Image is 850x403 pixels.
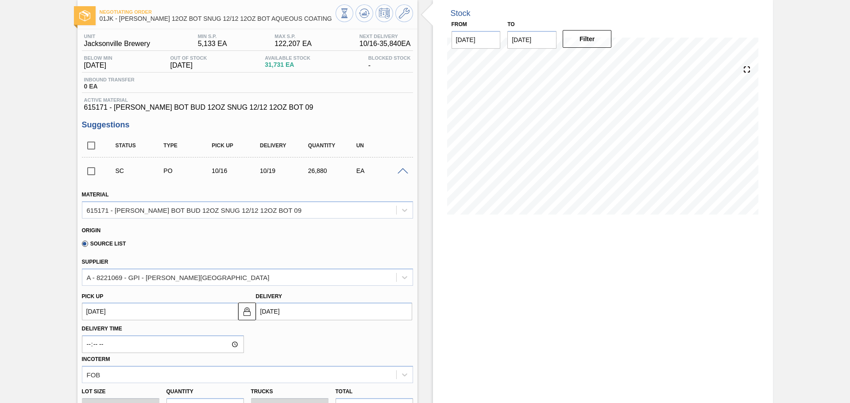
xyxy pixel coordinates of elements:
span: MIN S.P. [198,34,227,39]
span: [DATE] [84,61,112,69]
label: Lot size [82,385,159,398]
span: Active Material [84,97,411,103]
label: Material [82,192,109,198]
div: Suggestion Created [113,167,167,174]
div: 615171 - [PERSON_NAME] BOT BUD 12OZ SNUG 12/12 12OZ BOT 09 [87,206,301,214]
span: Unit [84,34,150,39]
label: Source List [82,241,126,247]
span: Blocked Stock [368,55,411,61]
div: Purchase order [161,167,215,174]
div: 26,880 [306,167,359,174]
div: Quantity [306,142,359,149]
label: Delivery Time [82,322,244,335]
span: 5,133 EA [198,40,227,48]
button: Schedule Inventory [375,4,393,22]
div: 10/16/2025 [209,167,263,174]
span: MAX S.P. [274,34,312,39]
label: Total [336,388,353,395]
span: Negotiating Order [100,9,336,15]
span: Available Stock [265,55,310,61]
div: EA [354,167,408,174]
label: From [452,21,467,27]
span: Below Min [84,55,112,61]
span: 10/16 - 35,840 EA [359,40,411,48]
div: - [366,55,413,69]
img: Ícone [79,10,90,21]
span: [DATE] [170,61,207,69]
img: locked [242,306,252,317]
label: Supplier [82,259,108,265]
span: 615171 - [PERSON_NAME] BOT BUD 12OZ SNUG 12/12 12OZ BOT 09 [84,104,411,111]
span: Jacksonville Brewery [84,40,150,48]
span: Inbound Transfer [84,77,135,82]
span: 0 EA [84,83,135,90]
label: Delivery [256,293,282,299]
input: mm/dd/yyyy [452,31,501,49]
span: 01JK - CARR BUD 12OZ BOT SNUG 12/12 12OZ BOT AQUEOUS COATING [100,15,336,22]
button: Update Chart [355,4,373,22]
input: mm/dd/yyyy [507,31,556,49]
label: Quantity [166,388,193,395]
label: Trucks [251,388,273,395]
div: Type [161,142,215,149]
div: Delivery [258,142,311,149]
label: Origin [82,227,101,234]
span: 31,731 EA [265,61,310,68]
button: locked [238,303,256,320]
div: FOB [87,371,100,378]
label: to [507,21,514,27]
span: 122,207 EA [274,40,312,48]
span: Out Of Stock [170,55,207,61]
div: Status [113,142,167,149]
input: mm/dd/yyyy [82,303,238,320]
div: UN [354,142,408,149]
button: Stocks Overview [336,4,353,22]
div: Stock [451,9,471,18]
button: Filter [563,30,612,48]
label: Incoterm [82,356,110,362]
button: Go to Master Data / General [395,4,413,22]
input: mm/dd/yyyy [256,303,412,320]
span: Next Delivery [359,34,411,39]
h3: Suggestions [82,120,413,130]
div: A - 8221069 - GPI - [PERSON_NAME][GEOGRAPHIC_DATA] [87,273,270,281]
div: 10/19/2025 [258,167,311,174]
div: Pick up [209,142,263,149]
label: Pick up [82,293,104,299]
